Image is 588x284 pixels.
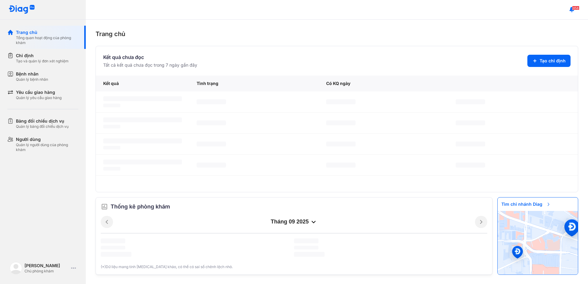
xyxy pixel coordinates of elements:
div: Kết quả chưa đọc [103,53,197,61]
div: Quản lý yêu cầu giao hàng [16,95,62,100]
span: ‌ [456,163,485,168]
div: Chỉ định [16,53,69,59]
div: Kết quả [96,76,189,91]
span: ‌ [326,99,356,104]
div: Trang chủ [16,29,78,35]
span: ‌ [103,146,120,149]
div: Trang chủ [96,29,578,39]
span: ‌ [103,96,182,101]
span: ‌ [101,252,131,257]
div: [PERSON_NAME] [24,263,69,269]
span: ‌ [103,160,182,164]
span: ‌ [326,120,356,125]
span: Tìm chi nhánh Diag [498,197,555,211]
div: Tổng quan hoạt động của phòng khám [16,35,78,45]
div: Tất cả kết quả chưa đọc trong 7 ngày gần đây [103,62,197,68]
div: Bệnh nhân [16,71,48,77]
span: Thống kê phòng khám [111,202,170,211]
span: ‌ [103,125,120,128]
div: Chủ phòng khám [24,269,69,274]
img: order.5a6da16c.svg [101,203,108,210]
span: ‌ [326,142,356,146]
div: tháng 09 2025 [113,218,475,226]
span: ‌ [197,99,226,104]
span: ‌ [197,163,226,168]
span: ‌ [197,142,226,146]
span: ‌ [456,120,485,125]
span: ‌ [103,117,182,122]
div: Quản lý bệnh nhân [16,77,48,82]
span: 858 [572,6,579,10]
div: Yêu cầu giao hàng [16,89,62,95]
span: ‌ [103,167,120,171]
div: Quản lý bảng đối chiếu dịch vụ [16,124,69,129]
div: Tình trạng [189,76,319,91]
span: ‌ [294,252,325,257]
div: Quản lý người dùng của phòng khám [16,142,78,152]
span: ‌ [103,138,182,143]
span: ‌ [197,120,226,125]
span: Tạo chỉ định [540,58,566,64]
div: Bảng đối chiếu dịch vụ [16,118,69,124]
div: Tạo và quản lý đơn xét nghiệm [16,59,69,64]
div: (*)Dữ liệu mang tính [MEDICAL_DATA] khảo, có thể có sai số chênh lệch nhỏ. [101,264,487,270]
button: Tạo chỉ định [527,55,571,67]
div: Người dùng [16,136,78,142]
span: ‌ [101,238,125,243]
img: logo [9,5,35,14]
span: ‌ [456,99,485,104]
span: ‌ [101,246,125,249]
div: Có KQ ngày [319,76,448,91]
span: ‌ [294,238,318,243]
span: ‌ [294,246,318,249]
span: ‌ [103,104,120,107]
span: ‌ [456,142,485,146]
img: logo [10,262,22,274]
span: ‌ [326,163,356,168]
